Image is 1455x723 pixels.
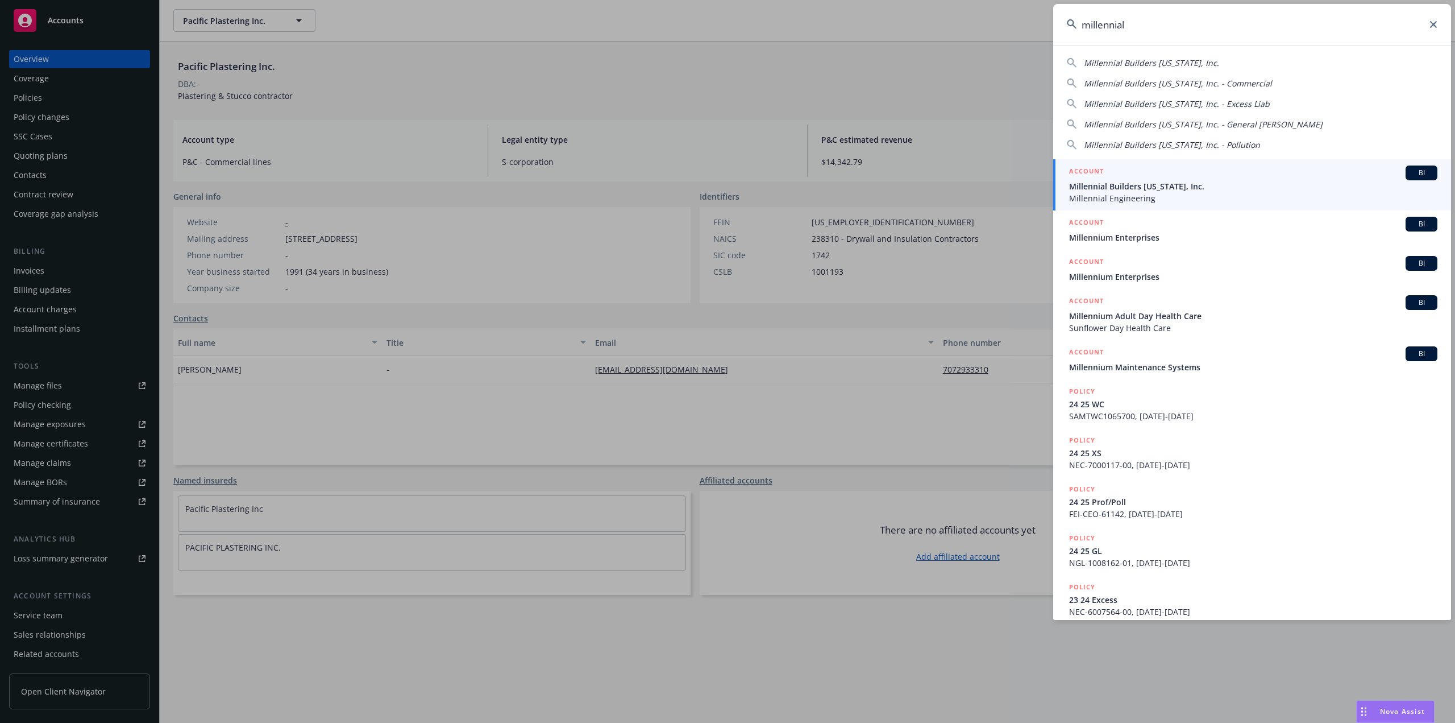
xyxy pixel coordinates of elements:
[1069,322,1437,334] span: Sunflower Day Health Care
[1053,379,1451,428] a: POLICY24 25 WCSAMTWC1065700, [DATE]-[DATE]
[1053,575,1451,624] a: POLICY23 24 ExcessNEC-6007564-00, [DATE]-[DATE]
[1069,459,1437,471] span: NEC-7000117-00, [DATE]-[DATE]
[1069,256,1104,270] h5: ACCOUNT
[1410,219,1433,229] span: BI
[1053,477,1451,526] a: POLICY24 25 Prof/PollFEI-CEO-61142, [DATE]-[DATE]
[1069,346,1104,360] h5: ACCOUNT
[1084,139,1260,150] span: Millennial Builders [US_STATE], Inc. - Pollution
[1053,526,1451,575] a: POLICY24 25 GLNGL-1008162-01, [DATE]-[DATE]
[1053,159,1451,210] a: ACCOUNTBIMillennial Builders [US_STATE], Inc.Millennial Engineering
[1410,349,1433,359] span: BI
[1069,217,1104,230] h5: ACCOUNT
[1084,119,1323,130] span: Millennial Builders [US_STATE], Inc. - General [PERSON_NAME]
[1069,557,1437,569] span: NGL-1008162-01, [DATE]-[DATE]
[1053,289,1451,340] a: ACCOUNTBIMillennium Adult Day Health CareSunflower Day Health Care
[1053,210,1451,250] a: ACCOUNTBIMillennium Enterprises
[1084,78,1272,89] span: Millennial Builders [US_STATE], Inc. - Commercial
[1069,386,1095,397] h5: POLICY
[1069,410,1437,422] span: SAMTWC1065700, [DATE]-[DATE]
[1069,508,1437,520] span: FEI-CEO-61142, [DATE]-[DATE]
[1069,232,1437,243] span: Millennium Enterprises
[1357,701,1371,722] div: Drag to move
[1410,298,1433,308] span: BI
[1069,271,1437,283] span: Millennium Enterprises
[1053,4,1451,45] input: Search...
[1069,295,1104,309] h5: ACCOUNT
[1069,180,1437,192] span: Millennial Builders [US_STATE], Inc.
[1069,545,1437,557] span: 24 25 GL
[1069,532,1095,544] h5: POLICY
[1380,707,1425,716] span: Nova Assist
[1069,484,1095,495] h5: POLICY
[1084,57,1219,68] span: Millennial Builders [US_STATE], Inc.
[1069,606,1437,618] span: NEC-6007564-00, [DATE]-[DATE]
[1069,166,1104,179] h5: ACCOUNT
[1053,428,1451,477] a: POLICY24 25 XSNEC-7000117-00, [DATE]-[DATE]
[1069,594,1437,606] span: 23 24 Excess
[1356,700,1435,723] button: Nova Assist
[1069,361,1437,373] span: Millennium Maintenance Systems
[1069,496,1437,508] span: 24 25 Prof/Poll
[1069,435,1095,446] h5: POLICY
[1069,447,1437,459] span: 24 25 XS
[1069,581,1095,593] h5: POLICY
[1069,192,1437,204] span: Millennial Engineering
[1053,340,1451,379] a: ACCOUNTBIMillennium Maintenance Systems
[1410,258,1433,268] span: BI
[1069,310,1437,322] span: Millennium Adult Day Health Care
[1084,98,1270,109] span: Millennial Builders [US_STATE], Inc. - Excess Liab
[1069,398,1437,410] span: 24 25 WC
[1410,168,1433,178] span: BI
[1053,250,1451,289] a: ACCOUNTBIMillennium Enterprises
